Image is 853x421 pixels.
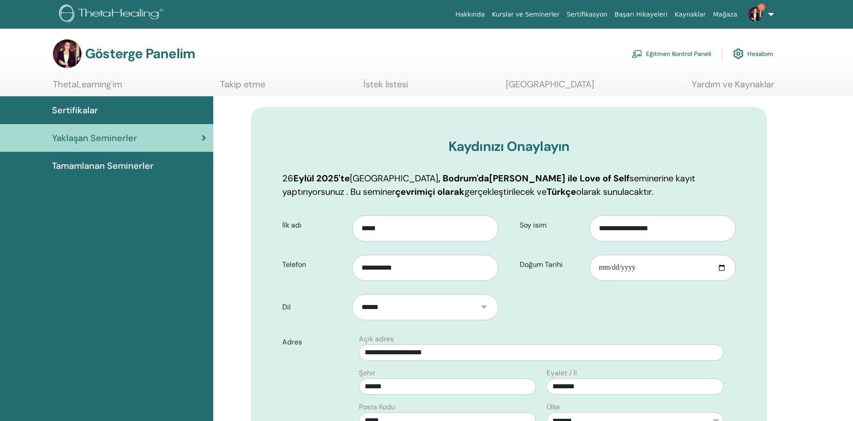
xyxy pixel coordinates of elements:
font: Eylül 2025'te [293,172,350,184]
font: [PERSON_NAME] ile Love of Self [489,172,629,184]
img: logo.png [59,4,166,25]
font: Şehir [359,368,375,378]
font: Dil [282,302,291,312]
img: chalkboard-teacher.svg [632,50,642,58]
font: Sertifikalar [52,104,98,116]
font: Eyalet / İl [547,368,577,378]
img: default.jpg [53,39,82,68]
font: Yaklaşan Seminerler [52,132,137,144]
font: Tamamlanan Seminerler [52,160,154,172]
font: Açık adres [359,334,394,344]
img: default.jpg [748,7,763,21]
font: ThetaLearning'im [53,78,122,90]
font: Eğitmen Kontrol Paneli [646,50,711,58]
font: Başarı Hikayeleri [615,11,668,18]
a: Hakkında [452,6,488,23]
a: Mağaza [709,6,741,23]
font: [GEOGRAPHIC_DATA] [506,78,594,90]
font: Hakkında [455,11,485,18]
font: Sertifikasyon [567,11,607,18]
font: Soy isim [520,220,547,230]
font: Gösterge Panelim [85,45,195,62]
font: Kaydınızı Onaylayın [448,137,570,155]
font: Ülke [547,402,560,412]
font: Telefon [282,260,306,269]
font: Yardım ve Kaynaklar [692,78,774,90]
font: Kurslar ve Seminerler [492,11,560,18]
font: İlk adı [282,220,302,230]
font: Adres [282,337,302,347]
a: ThetaLearning'im [53,79,122,96]
a: Sertifikasyon [563,6,611,23]
font: İstek listesi [363,78,408,90]
font: Mağaza [713,11,737,18]
font: 1 [761,4,762,10]
a: Hesabım [733,44,773,64]
font: Takip etme [220,78,265,90]
font: Posta Kodu [359,402,395,412]
font: 26 [282,172,293,184]
font: olarak sunulacaktır [576,186,652,198]
a: Kaynaklar [671,6,710,23]
font: çevrimiçi olarak [395,186,465,198]
img: cog.svg [733,46,744,61]
a: Takip etme [220,79,265,96]
font: Doğum Tarihi [520,260,563,269]
a: Yardım ve Kaynaklar [692,79,774,96]
font: . [652,186,654,198]
a: İstek listesi [363,79,408,96]
font: Hesabım [747,50,773,58]
font: [GEOGRAPHIC_DATA] [350,172,438,184]
font: Kaynaklar [675,11,706,18]
a: Eğitmen Kontrol Paneli [632,44,711,64]
font: Türkçe [547,186,576,198]
a: Başarı Hikayeleri [611,6,671,23]
font: gerçekleştirilecek ve [465,186,547,198]
a: [GEOGRAPHIC_DATA] [506,79,594,96]
font: , Bodrum'da [438,172,489,184]
a: Kurslar ve Seminerler [488,6,563,23]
